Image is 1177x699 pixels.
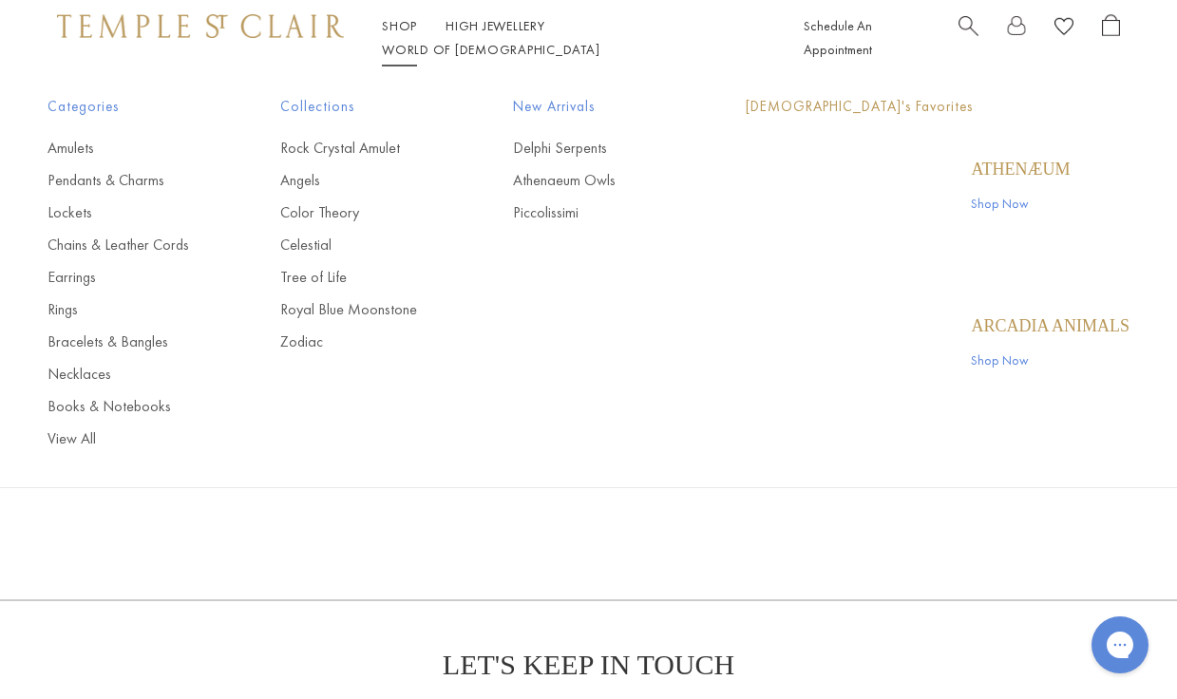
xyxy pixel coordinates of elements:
span: New Arrivals [513,95,670,119]
p: [DEMOGRAPHIC_DATA]'s Favorites [746,95,1130,119]
a: Color Theory [280,202,437,223]
a: Rings [47,299,204,320]
a: Piccolissimi [513,202,670,223]
span: Collections [280,95,437,119]
a: ShopShop [382,17,417,34]
a: Earrings [47,267,204,288]
nav: Main navigation [382,14,761,62]
a: Athenaeum Owls [513,170,670,191]
a: High JewelleryHigh Jewellery [446,17,545,34]
a: Bracelets & Bangles [47,331,204,352]
a: Angels [280,170,437,191]
span: Categories [47,95,204,119]
a: View All [47,428,204,449]
a: Athenæum [971,159,1070,179]
a: Shop Now [971,349,1130,370]
a: Books & Notebooks [47,396,204,417]
iframe: Gorgias live chat messenger [1082,610,1158,680]
a: Shop Now [971,193,1070,214]
a: Schedule An Appointment [804,17,872,58]
a: World of [DEMOGRAPHIC_DATA]World of [DEMOGRAPHIC_DATA] [382,41,599,58]
a: Chains & Leather Cords [47,235,204,255]
a: Lockets [47,202,204,223]
a: ARCADIA ANIMALS [971,315,1130,336]
a: Open Shopping Bag [1102,14,1120,62]
a: Pendants & Charms [47,170,204,191]
a: Search [959,14,978,62]
a: Zodiac [280,331,437,352]
p: LET'S KEEP IN TOUCH [443,649,734,681]
a: Delphi Serpents [513,138,670,159]
a: Tree of Life [280,267,437,288]
a: Celestial [280,235,437,255]
a: Necklaces [47,364,204,385]
img: Temple St. Clair [57,14,344,37]
a: Royal Blue Moonstone [280,299,437,320]
a: View Wishlist [1054,14,1073,44]
a: Amulets [47,138,204,159]
a: Rock Crystal Amulet [280,138,437,159]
